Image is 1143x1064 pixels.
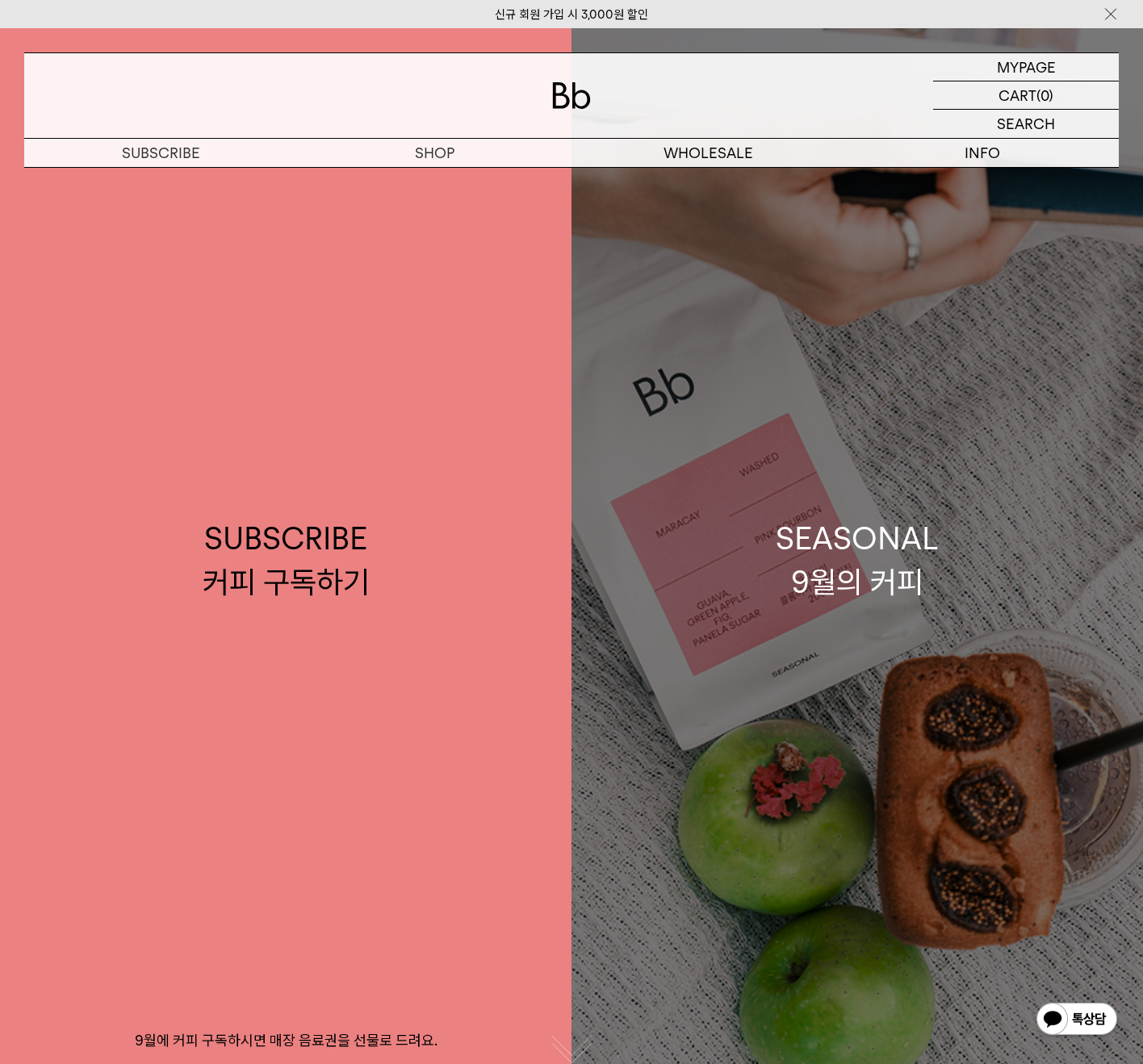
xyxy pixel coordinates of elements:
p: SEARCH [997,110,1055,138]
img: 카카오톡 채널 1:1 채팅 버튼 [1035,1001,1119,1040]
img: 로고 [552,82,591,109]
a: SUBSCRIBE [24,139,298,167]
div: SEASONAL 9월의 커피 [776,517,939,603]
a: SHOP [298,139,571,167]
a: CART (0) [933,81,1119,110]
p: WHOLESALE [571,139,845,167]
p: (0) [1036,81,1053,109]
p: CART [999,81,1036,109]
p: MYPAGE [997,53,1056,81]
a: 신규 회원 가입 시 3,000원 할인 [495,7,648,22]
a: MYPAGE [933,53,1119,81]
p: INFO [845,139,1119,167]
div: SUBSCRIBE 커피 구독하기 [203,517,370,603]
